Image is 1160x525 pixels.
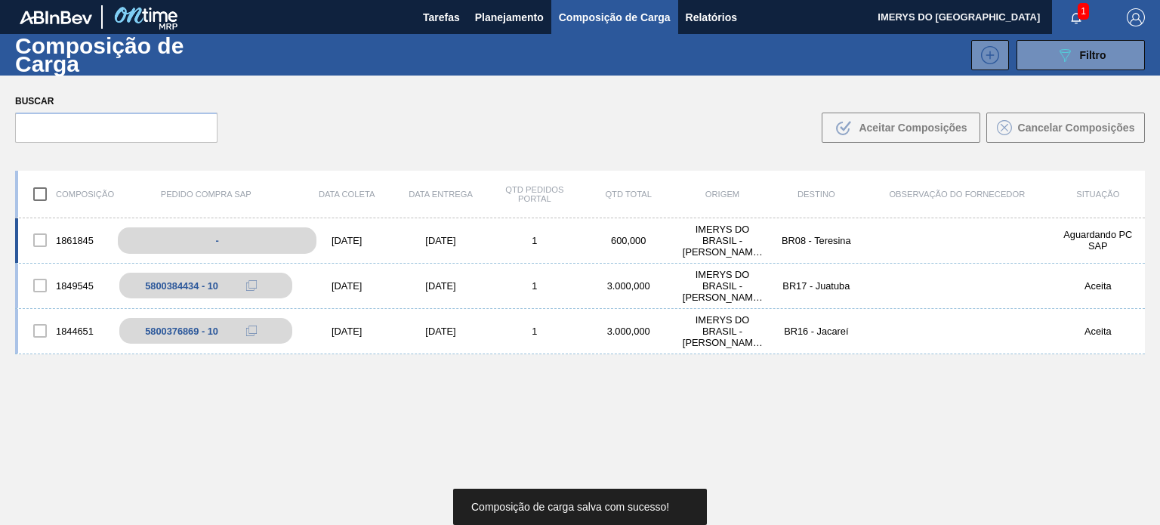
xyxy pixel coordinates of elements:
div: Composição [18,178,112,210]
button: Filtro [1017,40,1145,70]
div: BR16 - Jacareí [770,326,863,337]
div: 1844651 [18,315,112,347]
div: Aceita [1051,326,1145,337]
div: Situação [1051,190,1145,199]
div: IMERYS DO BRASIL - PAULINA (SP) [675,314,769,348]
div: - [118,227,316,254]
div: Aceita [1051,280,1145,292]
div: BR17 - Juatuba [770,280,863,292]
img: TNhmsLtSVTkK8tSr43FrP2fwEKptu5GPRR3wAAAABJRU5ErkJggg== [20,11,92,24]
div: [DATE] [300,235,393,246]
div: Aguardando PC SAP [1051,229,1145,252]
div: Observação do Fornecedor [863,190,1051,199]
div: [DATE] [300,280,393,292]
div: 3.000,000 [582,326,675,337]
div: 1 [488,326,582,337]
span: Cancelar Composições [1018,122,1135,134]
span: Filtro [1080,49,1106,61]
span: Composição de carga salva com sucesso! [471,501,669,513]
div: 1 [488,280,582,292]
span: Composição de Carga [559,8,671,26]
div: BR08 - Teresina [770,235,863,246]
button: Cancelar Composições [986,113,1145,143]
div: 5800384434 - 10 [145,280,218,292]
div: IMERYS DO BRASIL - PAULINA (SP) [675,269,769,303]
span: Aceitar Composições [859,122,967,134]
div: Data coleta [300,190,393,199]
div: Origem [675,190,769,199]
div: Destino [770,190,863,199]
div: 1849545 [18,270,112,301]
div: [DATE] [393,235,487,246]
div: 1 [488,235,582,246]
div: Pedido Compra SAP [112,190,300,199]
div: Data Entrega [393,190,487,199]
div: Copiar [236,276,267,295]
span: 1 [1078,3,1089,20]
div: [DATE] [393,280,487,292]
div: Nova Composição [964,40,1009,70]
div: Copiar [236,322,267,340]
div: Qtd Pedidos Portal [488,185,582,203]
div: IMERYS DO BRASIL - PAULINA (SP) [675,224,769,258]
h1: Composição de Carga [15,37,254,72]
div: 600,000 [582,235,675,246]
span: Tarefas [423,8,460,26]
div: [DATE] [393,326,487,337]
label: Buscar [15,91,217,113]
div: 5800376869 - 10 [145,326,218,337]
div: 3.000,000 [582,280,675,292]
div: 1861845 [18,224,112,256]
img: Logout [1127,8,1145,26]
button: Notificações [1052,7,1100,28]
button: Aceitar Composições [822,113,980,143]
span: Relatórios [686,8,737,26]
span: Planejamento [475,8,544,26]
div: Qtd Total [582,190,675,199]
div: [DATE] [300,326,393,337]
